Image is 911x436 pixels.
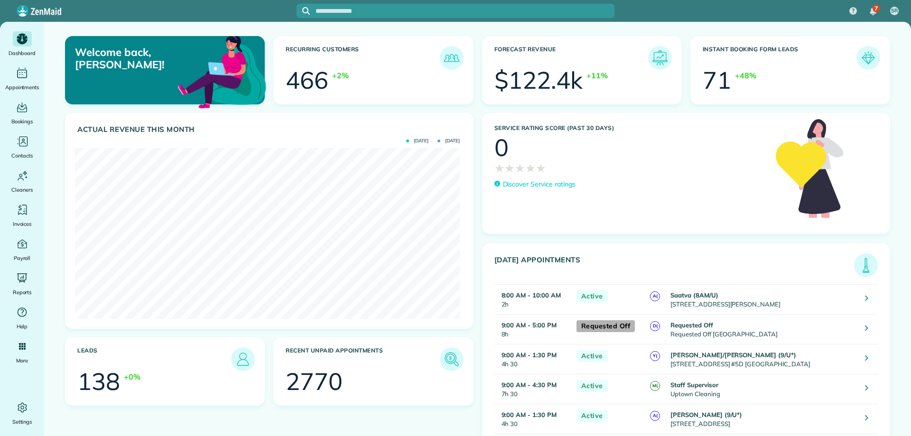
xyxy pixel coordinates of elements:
p: Discover Service ratings [503,179,576,189]
td: [STREET_ADDRESS] #5D [GEOGRAPHIC_DATA] [668,344,858,374]
img: icon_recurring_customers-cf858462ba22bcd05b5a5880d41d6543d210077de5bb9ebc9590e49fd87d84ed.png [442,48,461,67]
div: $122.4k [494,68,583,92]
a: Settings [4,400,40,427]
h3: Recurring Customers [286,46,439,70]
span: Dashboard [9,48,36,58]
h3: Actual Revenue this month [77,125,464,134]
div: 2770 [286,370,343,393]
div: 138 [77,370,120,393]
td: Uptown Cleaning [668,374,858,404]
span: Cleaners [11,185,33,195]
img: dashboard_welcome-42a62b7d889689a78055ac9021e634bf52bae3f8056760290aed330b23ab8690.png [176,25,268,117]
span: ★ [494,159,505,176]
a: Bookings [4,100,40,126]
a: Help [4,305,40,331]
span: Help [17,322,28,331]
strong: Saatva (8AM/U) [670,291,718,299]
strong: 9:00 AM - 4:30 PM [502,381,557,389]
a: Reports [4,270,40,297]
img: icon_todays_appointments-901f7ab196bb0bea1936b74009e4eb5ffbc2d2711fa7634e0d609ed5ef32b18b.png [856,256,875,275]
img: icon_leads-1bed01f49abd5b7fead27621c3d59655bb73ed531f8eeb49469d10e621d6b896.png [233,350,252,369]
p: Welcome back, [PERSON_NAME]! [75,46,201,71]
a: Contacts [4,134,40,160]
span: Appointments [5,83,39,92]
span: A( [650,411,660,421]
span: ★ [515,159,525,176]
a: Cleaners [4,168,40,195]
td: 4h 30 [494,404,572,434]
strong: 8:00 AM - 10:00 AM [502,291,561,299]
span: Payroll [14,253,31,263]
button: Focus search [297,7,310,15]
div: 466 [286,68,328,92]
strong: Staff Supervisor [670,381,718,389]
div: 0 [494,136,509,159]
span: [DATE] [437,139,460,143]
strong: 9:00 AM - 1:30 PM [502,411,557,418]
h3: [DATE] Appointments [494,256,855,277]
span: Active [576,380,608,392]
a: Dashboard [4,31,40,58]
svg: Focus search [302,7,310,15]
strong: Requested Off [670,321,713,329]
span: Contacts [11,151,33,160]
span: A( [650,291,660,301]
h3: Leads [77,347,231,371]
td: [STREET_ADDRESS][PERSON_NAME] [668,284,858,314]
div: +0% [124,371,140,382]
h3: Service Rating score (past 30 days) [494,125,766,131]
strong: [PERSON_NAME]/[PERSON_NAME] (9/U*) [670,351,796,359]
img: icon_form_leads-04211a6a04a5b2264e4ee56bc0799ec3eb69b7e499cbb523a139df1d13a81ae0.png [859,48,878,67]
img: icon_forecast_revenue-8c13a41c7ed35a8dcfafea3cbb826a0462acb37728057bba2d056411b612bbbe.png [651,48,669,67]
td: 8h [494,314,572,344]
span: ★ [504,159,515,176]
span: Active [576,350,608,362]
span: ★ [536,159,546,176]
span: More [16,356,28,365]
span: ★ [525,159,536,176]
td: 2h [494,284,572,314]
div: +48% [735,70,756,81]
span: Bookings [11,117,33,126]
a: Appointments [4,65,40,92]
h3: Instant Booking Form Leads [703,46,856,70]
span: D( [650,321,660,331]
div: +2% [332,70,349,81]
div: 71 [703,68,731,92]
span: Active [576,290,608,302]
td: [STREET_ADDRESS] [668,404,858,434]
span: Active [576,410,608,422]
td: Requested Off [GEOGRAPHIC_DATA] [668,314,858,344]
strong: 9:00 AM - 5:00 PM [502,321,557,329]
span: 7 [874,5,878,12]
h3: Forecast Revenue [494,46,648,70]
div: 7 unread notifications [863,1,883,22]
span: SR [891,7,898,15]
span: Settings [12,417,32,427]
a: Discover Service ratings [494,179,576,189]
span: Invoices [13,219,32,229]
img: icon_unpaid_appointments-47b8ce3997adf2238b356f14209ab4cced10bd1f174958f3ca8f1d0dd7fffeee.png [442,350,461,369]
span: Requested Off [576,320,635,332]
td: 7h 30 [494,374,572,404]
span: Reports [13,288,32,297]
a: Invoices [4,202,40,229]
strong: [PERSON_NAME] (9/U*) [670,411,742,418]
td: 4h 30 [494,344,572,374]
span: Y( [650,351,660,361]
h3: Recent unpaid appointments [286,347,439,371]
span: M( [650,381,660,391]
a: Payroll [4,236,40,263]
div: +11% [586,70,608,81]
strong: 9:00 AM - 1:30 PM [502,351,557,359]
span: [DATE] [406,139,428,143]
